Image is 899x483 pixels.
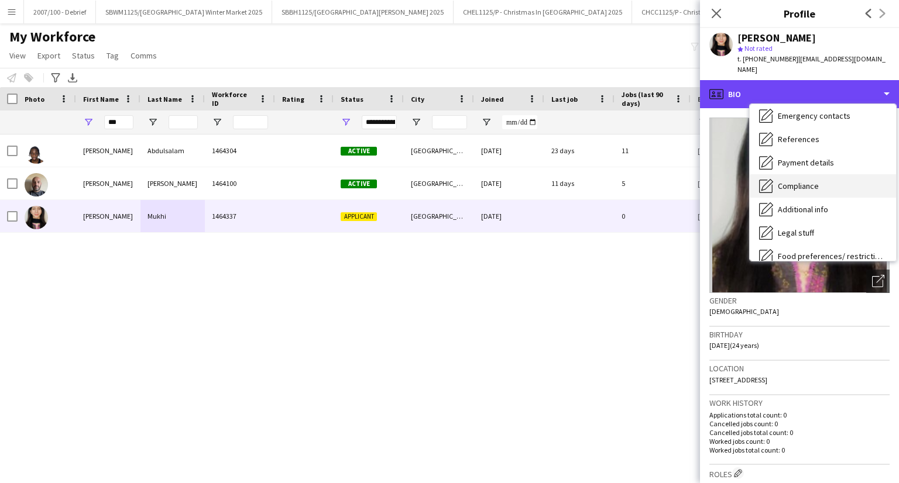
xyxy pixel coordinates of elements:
[37,50,60,61] span: Export
[709,307,779,316] span: [DEMOGRAPHIC_DATA]
[5,48,30,63] a: View
[778,181,819,191] span: Compliance
[341,180,377,188] span: Active
[212,90,254,108] span: Workforce ID
[709,446,890,454] p: Worked jobs total count: 0
[778,157,834,168] span: Payment details
[49,71,63,85] app-action-btn: Advanced filters
[744,44,773,53] span: Not rated
[709,419,890,428] p: Cancelled jobs count: 0
[205,134,275,167] div: 1464304
[750,244,896,268] div: Food preferences/ restrictions
[778,204,828,215] span: Additional info
[76,167,140,199] div: [PERSON_NAME]
[24,1,96,23] button: 2007/100 - Debrief
[778,134,819,144] span: References
[83,117,94,127] button: Open Filter Menu
[126,48,162,63] a: Comms
[698,117,708,127] button: Open Filter Menu
[169,115,198,129] input: Last Name Filter Input
[615,167,691,199] div: 5
[709,398,890,408] h3: Work history
[737,33,816,43] div: [PERSON_NAME]
[700,80,899,108] div: Bio
[25,206,48,229] img: Damini Mukhi
[341,117,351,127] button: Open Filter Menu
[147,95,182,103] span: Last Name
[709,375,767,384] span: [STREET_ADDRESS]
[622,90,670,108] span: Jobs (last 90 days)
[709,329,890,340] h3: Birthday
[750,127,896,151] div: References
[750,174,896,198] div: Compliance
[140,167,205,199] div: [PERSON_NAME]
[474,167,544,199] div: [DATE]
[341,212,377,221] span: Applicant
[698,95,716,103] span: Email
[411,117,421,127] button: Open Filter Menu
[709,363,890,374] h3: Location
[481,95,504,103] span: Joined
[632,1,798,23] button: CHCC1125/P - Christmas in Chelsea (Curling Club)
[205,200,275,232] div: 1464337
[544,167,615,199] div: 11 days
[502,115,537,129] input: Joined Filter Input
[551,95,578,103] span: Last job
[67,48,99,63] a: Status
[737,54,798,63] span: t. [PHONE_NUMBER]
[544,134,615,167] div: 23 days
[709,341,759,350] span: [DATE] (24 years)
[750,198,896,221] div: Additional info
[76,200,140,232] div: [PERSON_NAME]
[404,200,474,232] div: [GEOGRAPHIC_DATA]
[83,95,119,103] span: First Name
[107,50,119,61] span: Tag
[750,221,896,244] div: Legal stuff
[474,200,544,232] div: [DATE]
[778,251,887,261] span: Food preferences/ restrictions
[404,167,474,199] div: [GEOGRAPHIC_DATA]
[411,95,424,103] span: City
[341,147,377,156] span: Active
[72,50,95,61] span: Status
[272,1,454,23] button: SBBH1125/[GEOGRAPHIC_DATA][PERSON_NAME] 2025
[481,117,492,127] button: Open Filter Menu
[750,151,896,174] div: Payment details
[432,115,467,129] input: City Filter Input
[76,134,140,167] div: [PERSON_NAME]
[33,48,65,63] a: Export
[9,50,26,61] span: View
[25,140,48,164] img: Adam Abdulsalam
[140,134,205,167] div: Abdulsalam
[102,48,123,63] a: Tag
[709,295,890,306] h3: Gender
[750,104,896,127] div: Emergency contacts
[282,95,304,103] span: Rating
[131,50,157,61] span: Comms
[778,227,814,238] span: Legal stuff
[615,200,691,232] div: 0
[778,111,850,121] span: Emergency contacts
[737,54,886,74] span: | [EMAIL_ADDRESS][DOMAIN_NAME]
[233,115,268,129] input: Workforce ID Filter Input
[25,95,44,103] span: Photo
[709,437,890,446] p: Worked jobs count: 0
[709,410,890,419] p: Applications total count: 0
[25,173,48,196] img: Damien Fisher
[212,117,222,127] button: Open Filter Menu
[454,1,632,23] button: CHEL1125/P - Christmas In [GEOGRAPHIC_DATA] 2025
[615,134,691,167] div: 11
[700,6,899,21] h3: Profile
[709,118,890,293] img: Crew avatar or photo
[709,428,890,437] p: Cancelled jobs total count: 0
[96,1,272,23] button: SBWM1125/[GEOGRAPHIC_DATA] Winter Market 2025
[205,167,275,199] div: 1464100
[404,134,474,167] div: [GEOGRAPHIC_DATA]
[147,117,158,127] button: Open Filter Menu
[341,95,363,103] span: Status
[474,134,544,167] div: [DATE]
[866,270,890,293] div: Open photos pop-in
[140,200,205,232] div: Mukhi
[104,115,133,129] input: First Name Filter Input
[9,28,95,46] span: My Workforce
